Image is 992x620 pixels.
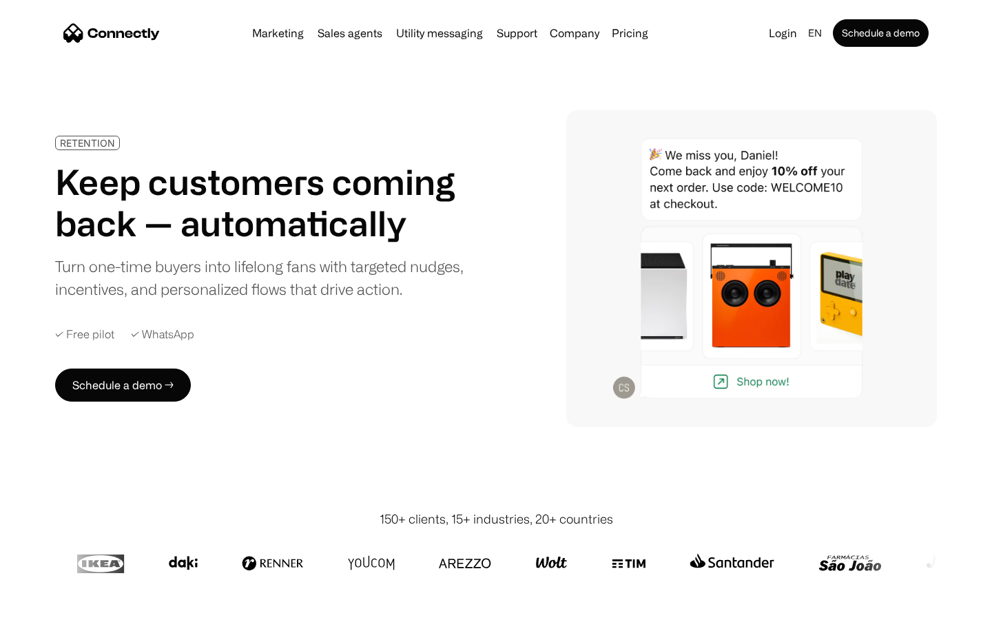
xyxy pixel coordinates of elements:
[55,161,474,244] h1: Keep customers coming back — automatically
[131,328,194,341] div: ✓ WhatsApp
[550,23,599,43] div: Company
[491,28,543,39] a: Support
[60,138,115,148] div: RETENTION
[380,510,613,528] div: 150+ clients, 15+ industries, 20+ countries
[391,28,488,39] a: Utility messaging
[55,328,114,341] div: ✓ Free pilot
[808,23,822,43] div: en
[55,255,474,300] div: Turn one-time buyers into lifelong fans with targeted nudges, incentives, and personalized flows ...
[763,23,803,43] a: Login
[312,28,388,39] a: Sales agents
[247,28,309,39] a: Marketing
[55,369,191,402] a: Schedule a demo →
[606,28,654,39] a: Pricing
[833,19,929,47] a: Schedule a demo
